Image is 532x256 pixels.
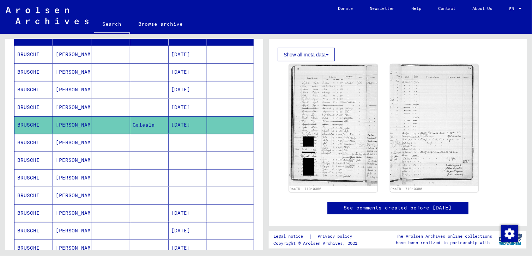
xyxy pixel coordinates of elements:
a: See comments created before [DATE] [344,205,452,212]
mat-cell: [PERSON_NAME] [53,152,91,169]
mat-cell: [PERSON_NAME] [53,187,91,204]
mat-cell: [DATE] [169,81,207,98]
button: Show all meta data [278,48,335,61]
a: Search [94,16,130,34]
span: EN [509,6,517,11]
a: DocID: 71040390 [391,187,422,191]
mat-cell: [DATE] [169,116,207,134]
mat-cell: BRUSCHI [14,152,53,169]
mat-cell: [PERSON_NAME] [53,63,91,81]
mat-cell: BRUSCHI [14,81,53,98]
mat-cell: BRUSCHI [14,46,53,63]
mat-cell: [PERSON_NAME] [53,134,91,151]
mat-cell: [DATE] [169,222,207,239]
img: 002.jpg [390,64,479,186]
mat-cell: [PERSON_NAME] [53,46,91,63]
mat-cell: BRUSCHI [14,222,53,239]
img: yv_logo.png [497,231,524,248]
mat-cell: BRUSCHI [14,99,53,116]
a: Privacy policy [312,233,361,240]
mat-cell: [PERSON_NAME] [53,169,91,187]
img: 001.jpg [289,64,377,186]
mat-cell: BRUSCHI [14,187,53,204]
mat-cell: Galeala [130,116,169,134]
mat-cell: BRUSCHI [14,63,53,81]
mat-cell: [PERSON_NAME] [53,116,91,134]
mat-cell: [PERSON_NAME] [53,205,91,222]
a: DocID: 71040390 [290,187,321,191]
mat-cell: [PERSON_NAME] [53,222,91,239]
a: Browse archive [130,16,192,32]
mat-cell: BRUSCHI [14,169,53,187]
p: Copyright © Arolsen Archives, 2021 [273,240,361,246]
mat-cell: [PERSON_NAME] [53,81,91,98]
mat-cell: BRUSCHI [14,116,53,134]
p: The Arolsen Archives online collections [396,233,492,239]
mat-cell: [DATE] [169,205,207,222]
a: Legal notice [273,233,309,240]
mat-cell: [PERSON_NAME] [53,99,91,116]
mat-cell: [DATE] [169,46,207,63]
mat-cell: BRUSCHI [14,205,53,222]
mat-cell: BRUSCHI [14,134,53,151]
mat-cell: [DATE] [169,63,207,81]
mat-cell: [DATE] [169,99,207,116]
img: Arolsen_neg.svg [6,7,89,24]
div: | [273,233,361,240]
img: Change consent [501,225,518,242]
p: have been realized in partnership with [396,239,492,246]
